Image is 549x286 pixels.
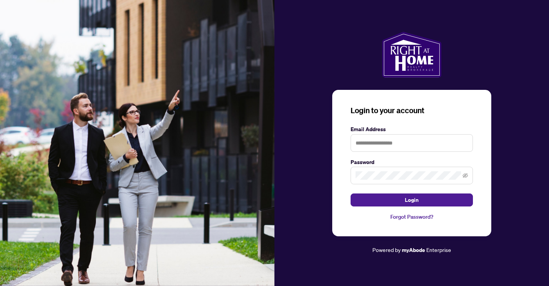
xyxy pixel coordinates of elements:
span: Login [405,194,419,206]
img: ma-logo [382,32,441,78]
label: Email Address [351,125,473,133]
span: Powered by [372,246,401,253]
span: eye-invisible [463,173,468,178]
button: Login [351,193,473,206]
h3: Login to your account [351,105,473,116]
a: Forgot Password? [351,213,473,221]
a: myAbode [402,246,425,254]
span: Enterprise [426,246,451,253]
label: Password [351,158,473,166]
